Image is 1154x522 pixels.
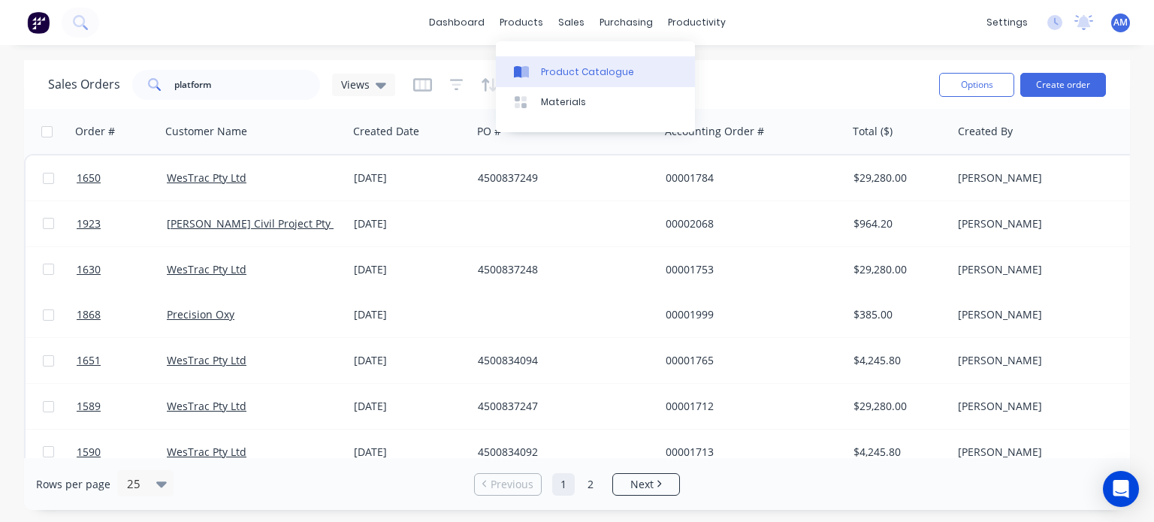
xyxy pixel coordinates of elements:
[853,216,942,231] div: $964.20
[666,307,832,322] div: 00001999
[36,477,110,492] span: Rows per page
[354,262,466,277] div: [DATE]
[77,170,101,186] span: 1650
[666,445,832,460] div: 00001713
[541,95,586,109] div: Materials
[496,56,695,86] a: Product Catalogue
[939,73,1014,97] button: Options
[77,292,167,337] a: 1868
[660,11,733,34] div: productivity
[958,170,1125,186] div: [PERSON_NAME]
[77,445,101,460] span: 1590
[665,124,764,139] div: Accounting Order #
[496,87,695,117] a: Materials
[341,77,370,92] span: Views
[478,399,645,414] div: 4500837247
[167,216,349,231] a: [PERSON_NAME] Civil Project Pty Ltd
[958,445,1125,460] div: [PERSON_NAME]
[666,353,832,368] div: 00001765
[1113,16,1128,29] span: AM
[77,384,167,429] a: 1589
[167,307,234,321] a: Precision Oxy
[666,262,832,277] div: 00001753
[421,11,492,34] a: dashboard
[354,216,466,231] div: [DATE]
[958,262,1125,277] div: [PERSON_NAME]
[167,170,246,185] a: WesTrac Pty Ltd
[354,307,466,322] div: [DATE]
[354,445,466,460] div: [DATE]
[958,124,1013,139] div: Created By
[77,338,167,383] a: 1651
[478,170,645,186] div: 4500837249
[77,216,101,231] span: 1923
[77,247,167,292] a: 1630
[541,65,634,79] div: Product Catalogue
[475,477,541,492] a: Previous page
[552,473,575,496] a: Page 1 is your current page
[666,399,832,414] div: 00001712
[478,353,645,368] div: 4500834094
[174,70,321,100] input: Search...
[958,216,1125,231] div: [PERSON_NAME]
[77,399,101,414] span: 1589
[75,124,115,139] div: Order #
[1103,471,1139,507] div: Open Intercom Messenger
[77,262,101,277] span: 1630
[478,262,645,277] div: 4500837248
[167,445,246,459] a: WesTrac Pty Ltd
[979,11,1035,34] div: settings
[492,11,551,34] div: products
[477,124,501,139] div: PO #
[613,477,679,492] a: Next page
[1020,73,1106,97] button: Create order
[77,307,101,322] span: 1868
[354,170,466,186] div: [DATE]
[167,353,246,367] a: WesTrac Pty Ltd
[354,399,466,414] div: [DATE]
[853,262,942,277] div: $29,280.00
[666,216,832,231] div: 00002068
[77,201,167,246] a: 1923
[167,262,246,276] a: WesTrac Pty Ltd
[354,353,466,368] div: [DATE]
[468,473,686,496] ul: Pagination
[853,124,893,139] div: Total ($)
[853,353,942,368] div: $4,245.80
[853,170,942,186] div: $29,280.00
[77,430,167,475] a: 1590
[48,77,120,92] h1: Sales Orders
[77,155,167,201] a: 1650
[592,11,660,34] div: purchasing
[666,170,832,186] div: 00001784
[353,124,419,139] div: Created Date
[579,473,602,496] a: Page 2
[958,399,1125,414] div: [PERSON_NAME]
[853,399,942,414] div: $29,280.00
[853,445,942,460] div: $4,245.80
[27,11,50,34] img: Factory
[478,445,645,460] div: 4500834092
[958,353,1125,368] div: [PERSON_NAME]
[958,307,1125,322] div: [PERSON_NAME]
[853,307,942,322] div: $385.00
[630,477,654,492] span: Next
[77,353,101,368] span: 1651
[167,399,246,413] a: WesTrac Pty Ltd
[551,11,592,34] div: sales
[165,124,247,139] div: Customer Name
[491,477,533,492] span: Previous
